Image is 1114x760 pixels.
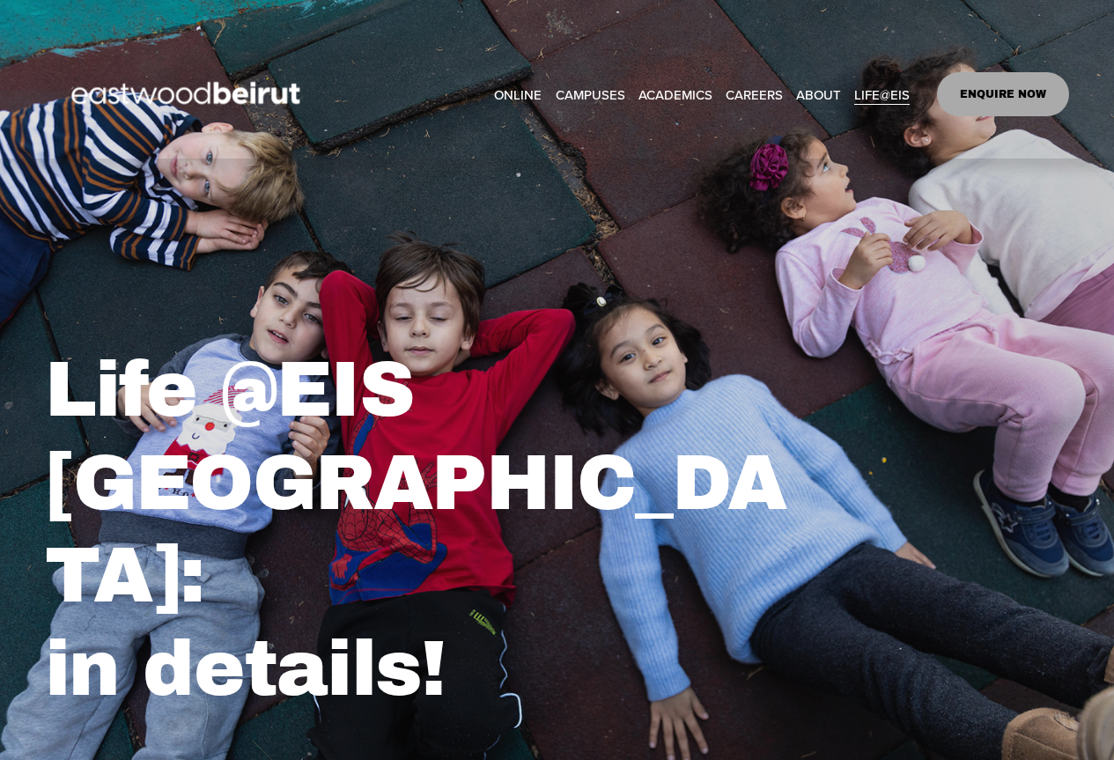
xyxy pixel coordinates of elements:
[45,49,332,139] img: EastwoodIS Global Site
[494,81,542,107] a: ONLINE
[45,343,811,715] h1: Life @EIS [GEOGRAPHIC_DATA]: in details!
[854,81,910,107] a: folder dropdown
[796,81,841,107] a: folder dropdown
[796,83,841,107] span: ABOUT
[556,83,625,107] span: CAMPUSES
[638,81,712,107] a: folder dropdown
[726,81,783,107] a: CAREERS
[937,72,1070,116] a: ENQUIRE NOW
[556,81,625,107] a: folder dropdown
[854,83,910,107] span: LIFE@EIS
[638,83,712,107] span: ACADEMICS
